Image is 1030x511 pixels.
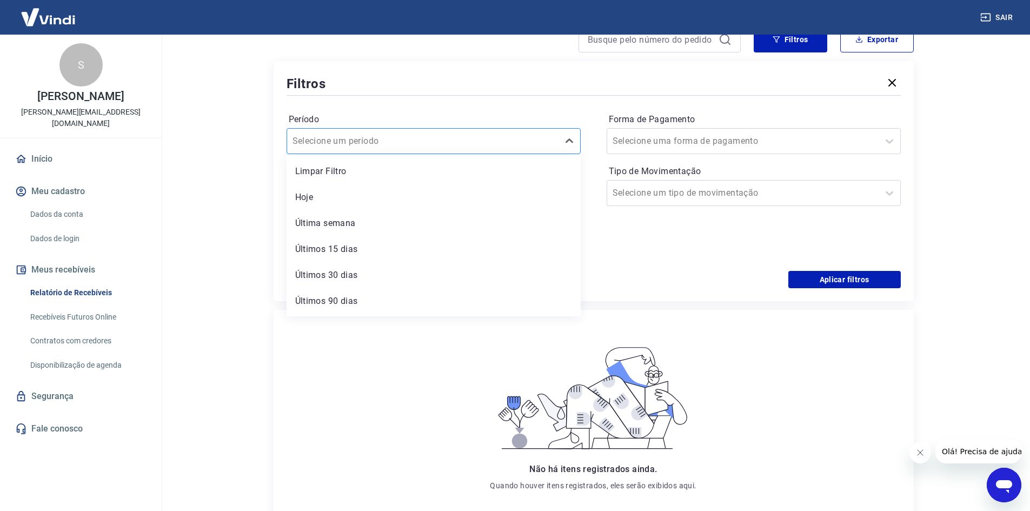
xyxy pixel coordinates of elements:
[13,384,149,408] a: Segurança
[529,464,657,474] span: Não há itens registrados ainda.
[59,43,103,87] div: S
[13,258,149,282] button: Meus recebíveis
[987,468,1021,502] iframe: Botão para abrir a janela de mensagens
[289,113,579,126] label: Período
[978,8,1017,28] button: Sair
[840,26,914,52] button: Exportar
[26,306,149,328] a: Recebíveis Futuros Online
[754,26,827,52] button: Filtros
[287,290,581,312] div: Últimos 90 dias
[26,354,149,376] a: Disponibilização de agenda
[26,228,149,250] a: Dados de login
[37,91,124,102] p: [PERSON_NAME]
[26,330,149,352] a: Contratos com credores
[788,271,901,288] button: Aplicar filtros
[490,480,696,491] p: Quando houver itens registrados, eles serão exibidos aqui.
[287,264,581,286] div: Últimos 30 dias
[287,187,581,208] div: Hoje
[26,282,149,304] a: Relatório de Recebíveis
[13,1,83,34] img: Vindi
[26,203,149,225] a: Dados da conta
[13,417,149,441] a: Fale conosco
[909,442,931,463] iframe: Fechar mensagem
[6,8,91,16] span: Olá! Precisa de ajuda?
[287,75,327,92] h5: Filtros
[13,147,149,171] a: Início
[609,165,899,178] label: Tipo de Movimentação
[287,238,581,260] div: Últimos 15 dias
[9,107,153,129] p: [PERSON_NAME][EMAIL_ADDRESS][DOMAIN_NAME]
[287,161,581,182] div: Limpar Filtro
[609,113,899,126] label: Forma de Pagamento
[287,213,581,234] div: Última semana
[935,440,1021,463] iframe: Mensagem da empresa
[588,31,714,48] input: Busque pelo número do pedido
[13,180,149,203] button: Meu cadastro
